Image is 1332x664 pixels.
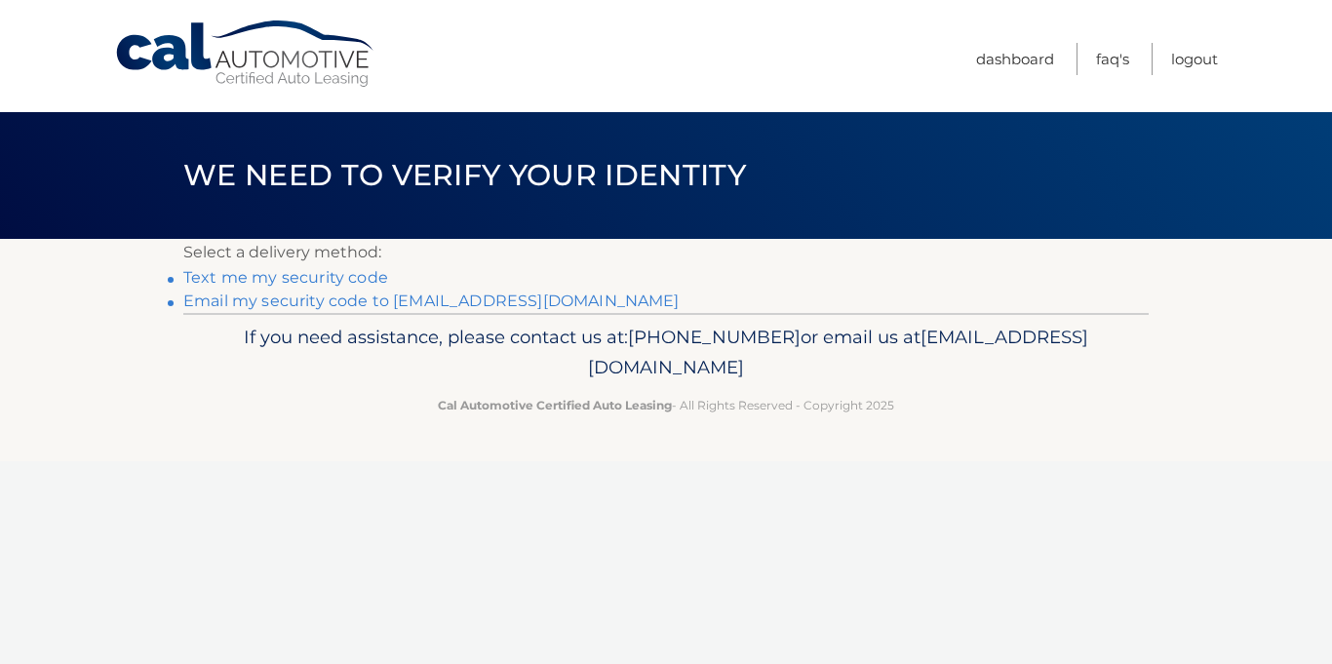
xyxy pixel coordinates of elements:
a: FAQ's [1096,43,1129,75]
a: Email my security code to [EMAIL_ADDRESS][DOMAIN_NAME] [183,292,680,310]
span: [PHONE_NUMBER] [628,326,801,348]
p: If you need assistance, please contact us at: or email us at [196,322,1136,384]
strong: Cal Automotive Certified Auto Leasing [438,398,672,412]
a: Text me my security code [183,268,388,287]
p: - All Rights Reserved - Copyright 2025 [196,395,1136,415]
a: Cal Automotive [114,20,377,89]
p: Select a delivery method: [183,239,1149,266]
span: We need to verify your identity [183,157,746,193]
a: Dashboard [976,43,1054,75]
a: Logout [1171,43,1218,75]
